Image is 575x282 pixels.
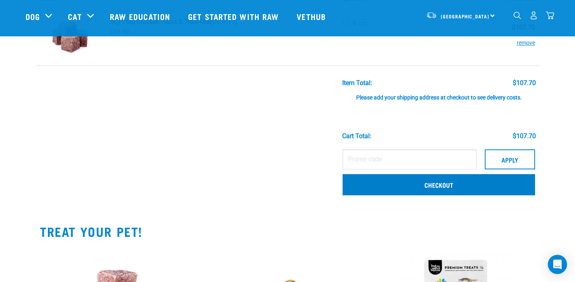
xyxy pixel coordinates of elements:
[180,0,289,32] a: Get started with Raw
[342,79,372,87] div: Item Total:
[342,133,371,140] div: Cart total:
[485,149,535,169] button: Apply
[68,10,81,22] a: Cat
[513,79,536,87] div: $107.70
[546,11,554,20] img: home-icon@2x.png
[343,149,477,169] input: Promo code
[102,0,180,32] a: Raw Education
[548,255,567,274] div: Open Intercom Messenger
[50,18,91,59] img: Veal, Chicken, Heart & Tripe Mix
[529,11,538,20] img: user.png
[441,15,489,18] span: [GEOGRAPHIC_DATA]
[490,11,540,66] td: $107.70
[426,12,437,19] img: van-moving.png
[289,0,336,32] a: Vethub
[26,10,40,22] a: Dog
[517,31,535,47] button: remove
[40,224,535,238] h2: TREAT YOUR PET!
[513,133,536,140] div: $107.70
[342,87,536,101] div: Please add your shipping address at checkout to see delivery costs.
[514,12,521,19] img: home-icon-1@2x.png
[343,174,535,195] a: Checkout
